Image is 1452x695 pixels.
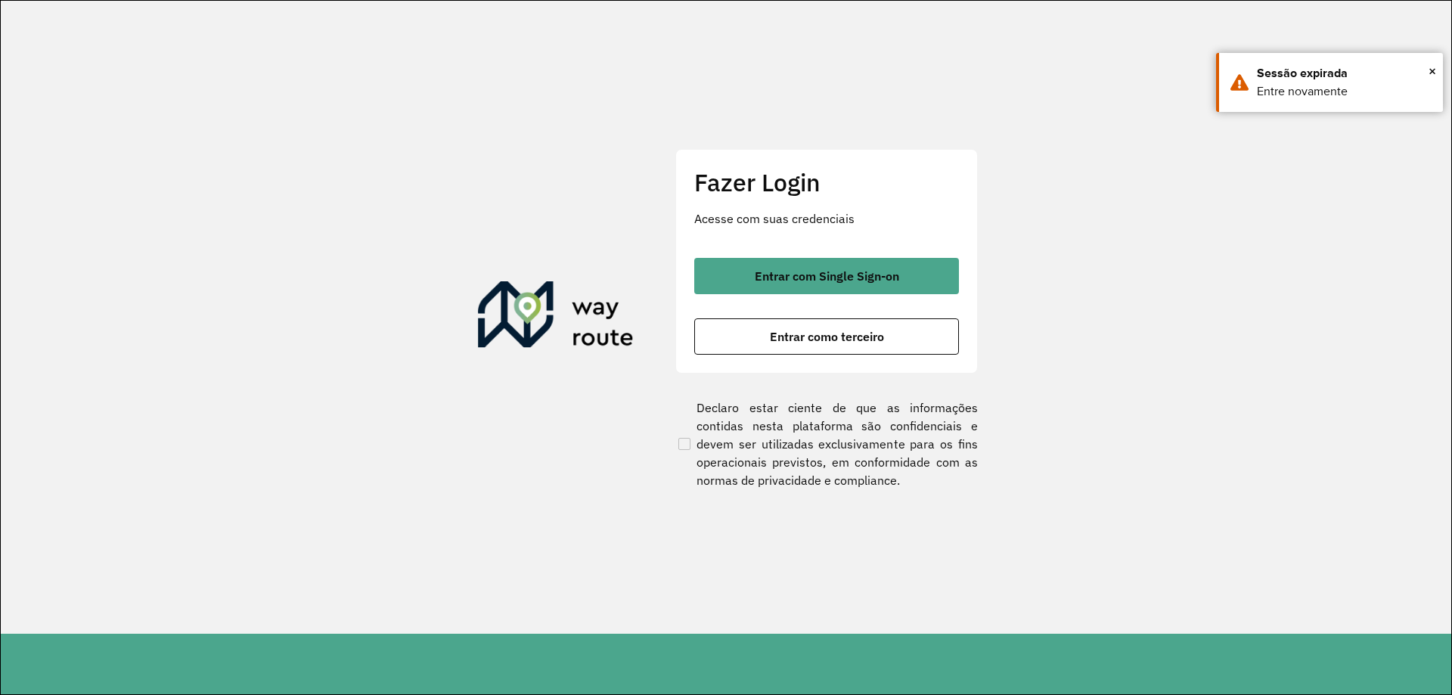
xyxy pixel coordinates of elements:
img: Roteirizador AmbevTech [478,281,634,354]
span: × [1429,60,1436,82]
button: button [694,258,959,294]
span: Entrar como terceiro [770,330,884,343]
div: Sessão expirada [1257,64,1432,82]
span: Entrar com Single Sign-on [755,270,899,282]
h2: Fazer Login [694,168,959,197]
p: Acesse com suas credenciais [694,209,959,228]
div: Entre novamente [1257,82,1432,101]
label: Declaro estar ciente de que as informações contidas nesta plataforma são confidenciais e devem se... [675,399,978,489]
button: Close [1429,60,1436,82]
button: button [694,318,959,355]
